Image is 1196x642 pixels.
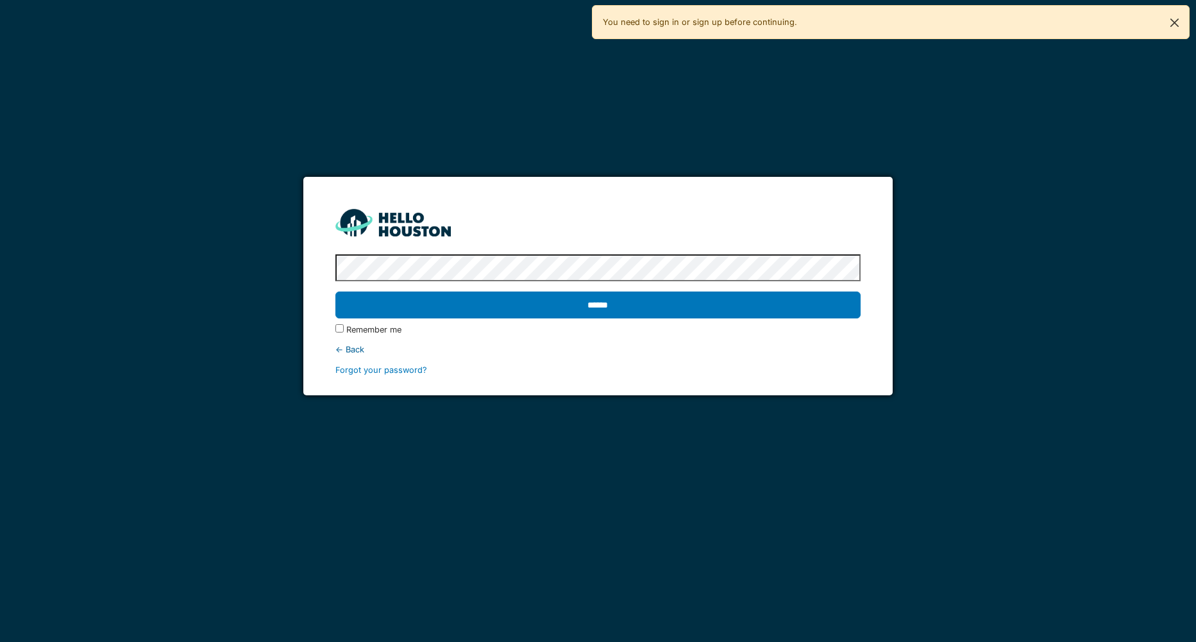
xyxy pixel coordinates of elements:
[346,324,401,336] label: Remember me
[335,343,861,356] div: ← Back
[1160,6,1189,40] button: Close
[335,209,451,236] img: HH_line-BYnF2_Hg.png
[592,5,1190,39] div: You need to sign in or sign up before continuing.
[335,365,427,375] a: Forgot your password?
